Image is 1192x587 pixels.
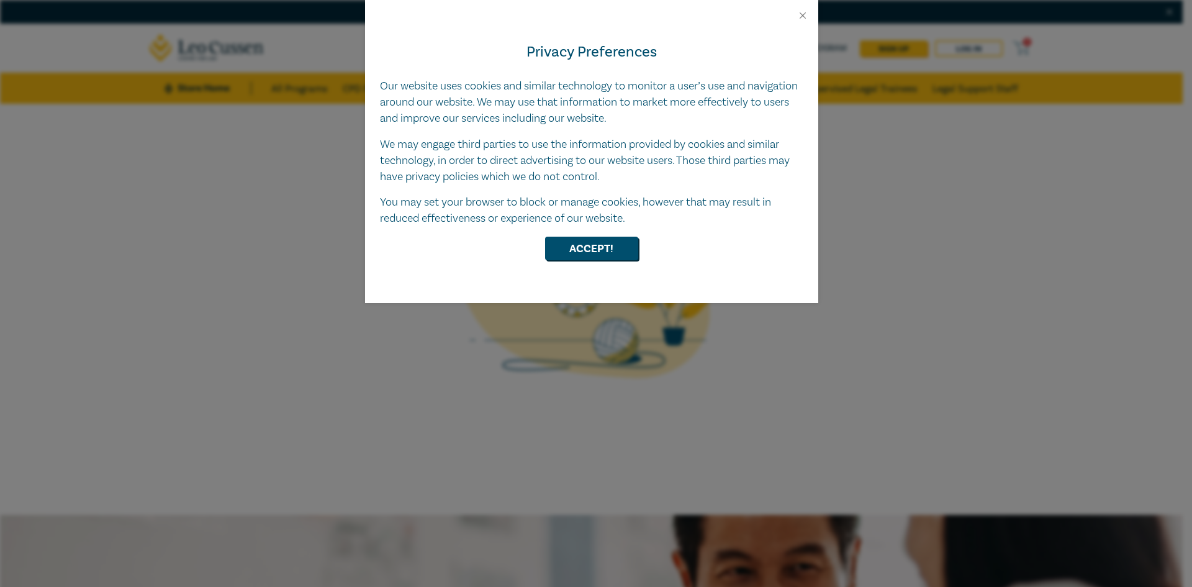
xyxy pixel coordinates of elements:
p: We may engage third parties to use the information provided by cookies and similar technology, in... [380,137,803,185]
p: Our website uses cookies and similar technology to monitor a user’s use and navigation around our... [380,78,803,127]
h4: Privacy Preferences [380,41,803,63]
button: Accept! [545,237,638,260]
p: You may set your browser to block or manage cookies, however that may result in reduced effective... [380,194,803,227]
button: Close [797,10,808,21]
